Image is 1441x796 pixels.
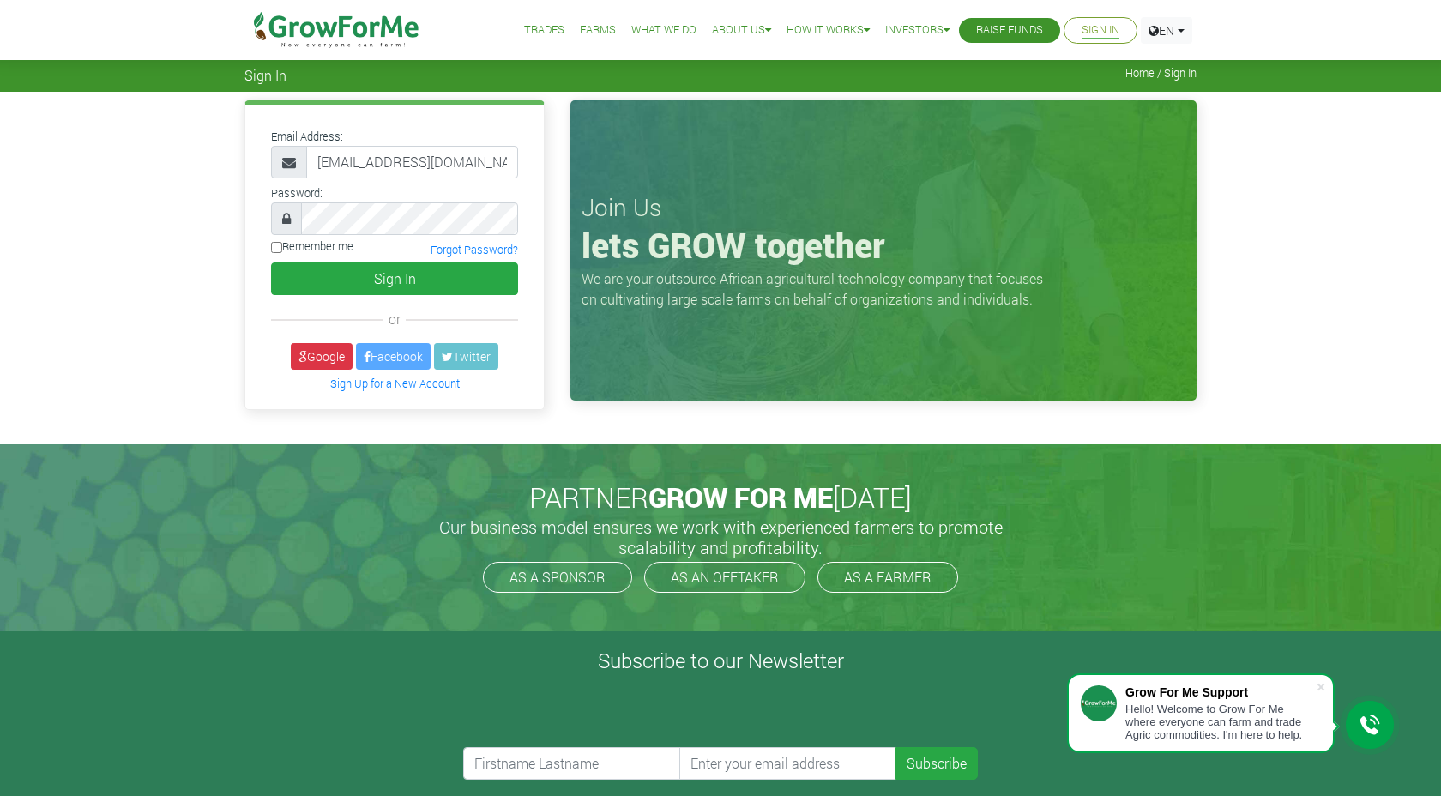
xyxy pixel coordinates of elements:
div: Hello! Welcome to Grow For Me where everyone can farm and trade Agric commodities. I'm here to help. [1125,703,1316,741]
span: Home / Sign In [1125,67,1197,80]
iframe: reCAPTCHA [463,680,724,747]
a: Farms [580,21,616,39]
h1: lets GROW together [582,225,1185,266]
a: Sign Up for a New Account [330,377,460,390]
a: AS A SPONSOR [483,562,632,593]
a: Investors [885,21,950,39]
input: Firstname Lastname [463,747,681,780]
a: How it Works [787,21,870,39]
input: Remember me [271,242,282,253]
label: Remember me [271,238,353,255]
div: or [271,309,518,329]
a: Trades [524,21,564,39]
span: GROW FOR ME [648,479,833,516]
h4: Subscribe to our Newsletter [21,648,1420,673]
button: Subscribe [895,747,978,780]
button: Sign In [271,262,518,295]
input: Enter your email address [679,747,897,780]
h5: Our business model ensures we work with experienced farmers to promote scalability and profitabil... [420,516,1021,558]
h3: Join Us [582,193,1185,222]
h2: PARTNER [DATE] [251,481,1190,514]
a: What We Do [631,21,696,39]
a: EN [1141,17,1192,44]
div: Grow For Me Support [1125,685,1316,699]
label: Email Address: [271,129,343,145]
a: Raise Funds [976,21,1043,39]
p: We are your outsource African agricultural technology company that focuses on cultivating large s... [582,268,1053,310]
a: AS AN OFFTAKER [644,562,805,593]
a: Sign In [1082,21,1119,39]
label: Password: [271,185,323,202]
a: Forgot Password? [431,243,518,256]
input: Email Address [306,146,518,178]
span: Sign In [244,67,286,83]
a: About Us [712,21,771,39]
a: Google [291,343,353,370]
a: AS A FARMER [817,562,958,593]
